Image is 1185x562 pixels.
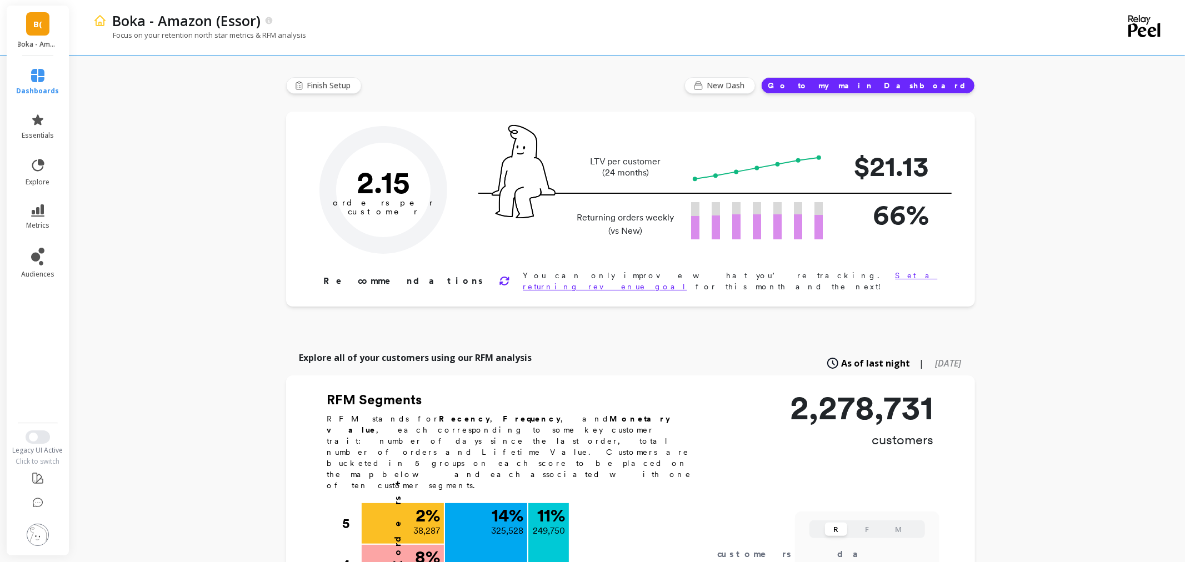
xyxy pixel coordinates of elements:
div: Legacy UI Active [6,446,71,455]
span: B( [33,18,42,31]
p: 249,750 [533,524,566,538]
tspan: customer [348,207,418,217]
div: days [837,548,883,561]
p: Boka - Amazon (Essor) [18,40,58,49]
div: 5 [343,503,361,544]
span: explore [26,178,50,187]
button: New Dash [684,77,756,94]
p: Returning orders weekly (vs New) [574,211,678,238]
button: F [856,523,878,536]
img: header icon [93,14,107,27]
p: LTV per customer (24 months) [574,156,678,178]
span: New Dash [707,80,748,91]
button: Switch to New UI [26,430,50,444]
button: M [887,523,909,536]
button: Go to my main Dashboard [761,77,975,94]
tspan: orders per [333,198,434,208]
p: 38,287 [414,524,441,538]
p: You can only improve what you’re tracking. for this month and the next! [523,270,939,292]
div: customers [717,548,807,561]
p: Recommendations [324,274,486,288]
span: essentials [22,131,54,140]
p: 2,278,731 [791,391,934,424]
p: $21.13 [841,145,929,187]
p: Explore all of your customers using our RFM analysis [299,351,532,364]
p: Boka - Amazon (Essor) [112,11,261,30]
p: 325,528 [492,524,524,538]
p: 11 % [538,506,566,524]
p: Focus on your retention north star metrics & RFM analysis [93,30,306,40]
div: Click to switch [6,457,71,466]
b: Frequency [503,414,561,423]
span: Finish Setup [307,80,354,91]
span: As of last night [842,357,911,370]
p: 2 % [416,506,441,524]
span: dashboards [17,87,59,96]
img: profile picture [27,524,49,546]
span: metrics [26,221,49,230]
b: Recency [439,414,491,423]
p: 66% [841,194,929,235]
button: R [825,523,847,536]
text: 2.15 [357,164,410,200]
span: [DATE] [936,357,962,369]
img: pal seatted on line [492,125,556,218]
p: RFM stands for , , and , each corresponding to some key customer trait: number of days since the ... [327,413,705,491]
span: audiences [21,270,54,279]
p: 14 % [492,506,524,524]
p: customers [791,431,934,449]
button: Finish Setup [286,77,362,94]
h2: RFM Segments [327,391,705,409]
span: | [919,357,924,370]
